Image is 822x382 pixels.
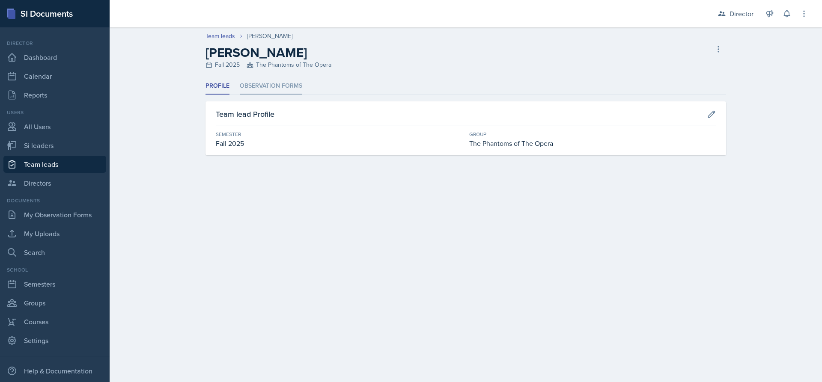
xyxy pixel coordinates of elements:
a: Directors [3,175,106,192]
div: The Phantoms of The Opera [469,138,716,148]
div: Group [469,130,716,138]
a: Dashboard [3,49,106,66]
div: Documents [3,197,106,204]
a: Courses [3,313,106,330]
a: All Users [3,118,106,135]
a: Search [3,244,106,261]
span: The Phantoms of The Opera [247,60,331,69]
a: Team leads [205,32,235,41]
div: School [3,266,106,274]
a: Semesters [3,275,106,293]
div: Director [3,39,106,47]
a: Calendar [3,68,106,85]
li: Observation Forms [240,78,302,95]
div: [PERSON_NAME] [247,32,292,41]
div: Fall 2025 [205,60,331,69]
li: Profile [205,78,229,95]
a: Reports [3,86,106,104]
a: Si leaders [3,137,106,154]
a: Settings [3,332,106,349]
h3: Team lead Profile [216,108,274,120]
a: My Observation Forms [3,206,106,223]
div: Director [730,9,753,19]
h2: [PERSON_NAME] [205,45,331,60]
div: Help & Documentation [3,362,106,379]
div: Semester [216,130,462,138]
div: Users [3,109,106,116]
a: Team leads [3,156,106,173]
a: My Uploads [3,225,106,242]
a: Groups [3,294,106,311]
div: Fall 2025 [216,138,462,148]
